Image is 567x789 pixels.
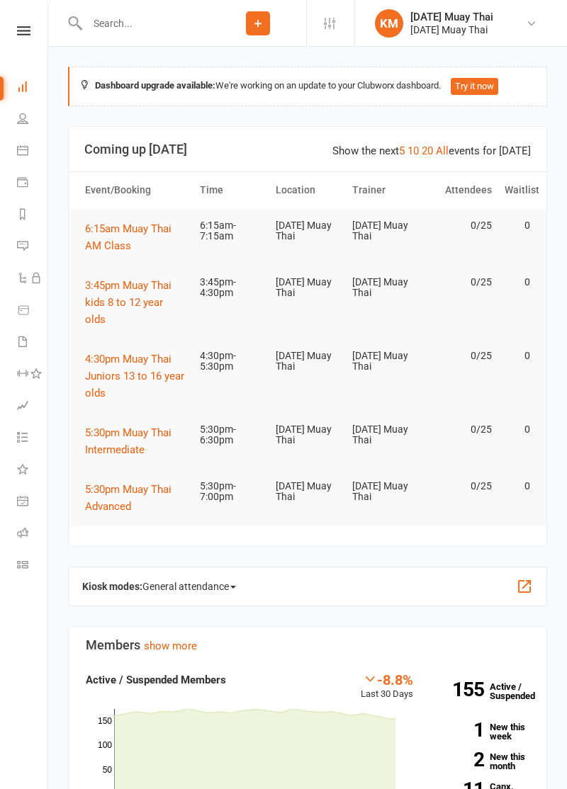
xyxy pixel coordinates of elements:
span: 3:45pm Muay Thai kids 8 to 12 year olds [85,279,172,326]
div: Last 30 Days [361,671,413,702]
a: All [436,144,449,157]
td: 0/25 [422,339,498,373]
a: Class kiosk mode [17,550,49,582]
td: 0 [498,266,537,299]
td: 0/25 [422,413,498,446]
a: What's New [17,455,49,487]
td: 0 [498,470,537,503]
td: 0 [498,209,537,242]
td: 0 [498,339,537,373]
td: 0 [498,413,537,446]
td: [DATE] Muay Thai [269,339,346,384]
td: [DATE] Muay Thai [346,470,422,514]
div: [DATE] Muay Thai [410,11,493,23]
a: Payments [17,168,49,200]
input: Search... [83,13,210,33]
a: show more [144,640,197,652]
td: [DATE] Muay Thai [346,209,422,254]
td: 5:30pm-7:00pm [193,470,270,514]
button: 5:30pm Muay Thai Intermediate [85,424,187,458]
th: Attendees [422,172,498,208]
strong: Active / Suspended Members [86,674,226,686]
th: Location [269,172,346,208]
button: 6:15am Muay Thai AM Class [85,220,187,254]
span: General attendance [142,575,236,598]
td: 0/25 [422,470,498,503]
a: 2New this month [434,752,529,771]
th: Event/Booking [79,172,193,208]
a: General attendance kiosk mode [17,487,49,518]
a: 10 [408,144,419,157]
th: Waitlist [498,172,537,208]
th: Time [193,172,270,208]
td: [DATE] Muay Thai [346,266,422,310]
h3: Coming up [DATE] [84,142,531,157]
td: 4:30pm-5:30pm [193,339,270,384]
td: 5:30pm-6:30pm [193,413,270,458]
a: People [17,104,49,136]
span: 5:30pm Muay Thai Advanced [85,483,172,513]
div: Show the next events for [DATE] [332,142,531,159]
span: 6:15am Muay Thai AM Class [85,222,172,252]
th: Trainer [346,172,422,208]
td: 0/25 [422,266,498,299]
td: [DATE] Muay Thai [269,266,346,310]
td: [DATE] Muay Thai [346,413,422,458]
td: 0/25 [422,209,498,242]
td: [DATE] Muay Thai [269,413,346,458]
strong: 1 [434,720,484,739]
div: We're working on an update to your Clubworx dashboard. [68,67,547,106]
a: 155Active / Suspended [427,671,540,711]
button: 4:30pm Muay Thai Juniors 13 to 16 year olds [85,351,187,402]
strong: Dashboard upgrade available: [95,80,215,91]
div: -8.8% [361,671,413,687]
h3: Members [86,638,529,652]
td: [DATE] Muay Thai [346,339,422,384]
div: KM [375,9,403,38]
td: 6:15am-7:15am [193,209,270,254]
a: Product Sales [17,295,49,327]
a: Reports [17,200,49,232]
td: [DATE] Muay Thai [269,209,346,254]
strong: 155 [434,680,484,699]
a: 1New this week [434,722,529,741]
td: 3:45pm-4:30pm [193,266,270,310]
span: 4:30pm Muay Thai Juniors 13 to 16 year olds [85,353,184,399]
button: 3:45pm Muay Thai kids 8 to 12 year olds [85,277,187,328]
span: 5:30pm Muay Thai Intermediate [85,426,172,456]
a: Calendar [17,136,49,168]
a: Assessments [17,391,49,423]
strong: 2 [434,750,484,769]
div: [DATE] Muay Thai [410,23,493,36]
a: Roll call kiosk mode [17,518,49,550]
strong: Kiosk modes: [82,581,142,592]
a: Dashboard [17,72,49,104]
a: 5 [399,144,405,157]
button: Try it now [451,78,498,95]
button: 5:30pm Muay Thai Advanced [85,481,187,515]
a: 20 [422,144,433,157]
td: [DATE] Muay Thai [269,470,346,514]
